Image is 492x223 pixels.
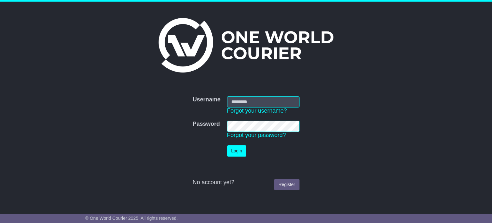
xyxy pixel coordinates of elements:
[193,96,220,103] label: Username
[227,145,246,157] button: Login
[274,179,299,190] a: Register
[227,107,287,114] a: Forgot your username?
[227,132,286,138] a: Forgot your password?
[193,121,220,128] label: Password
[193,179,299,186] div: No account yet?
[85,216,178,221] span: © One World Courier 2025. All rights reserved.
[159,18,333,73] img: One World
